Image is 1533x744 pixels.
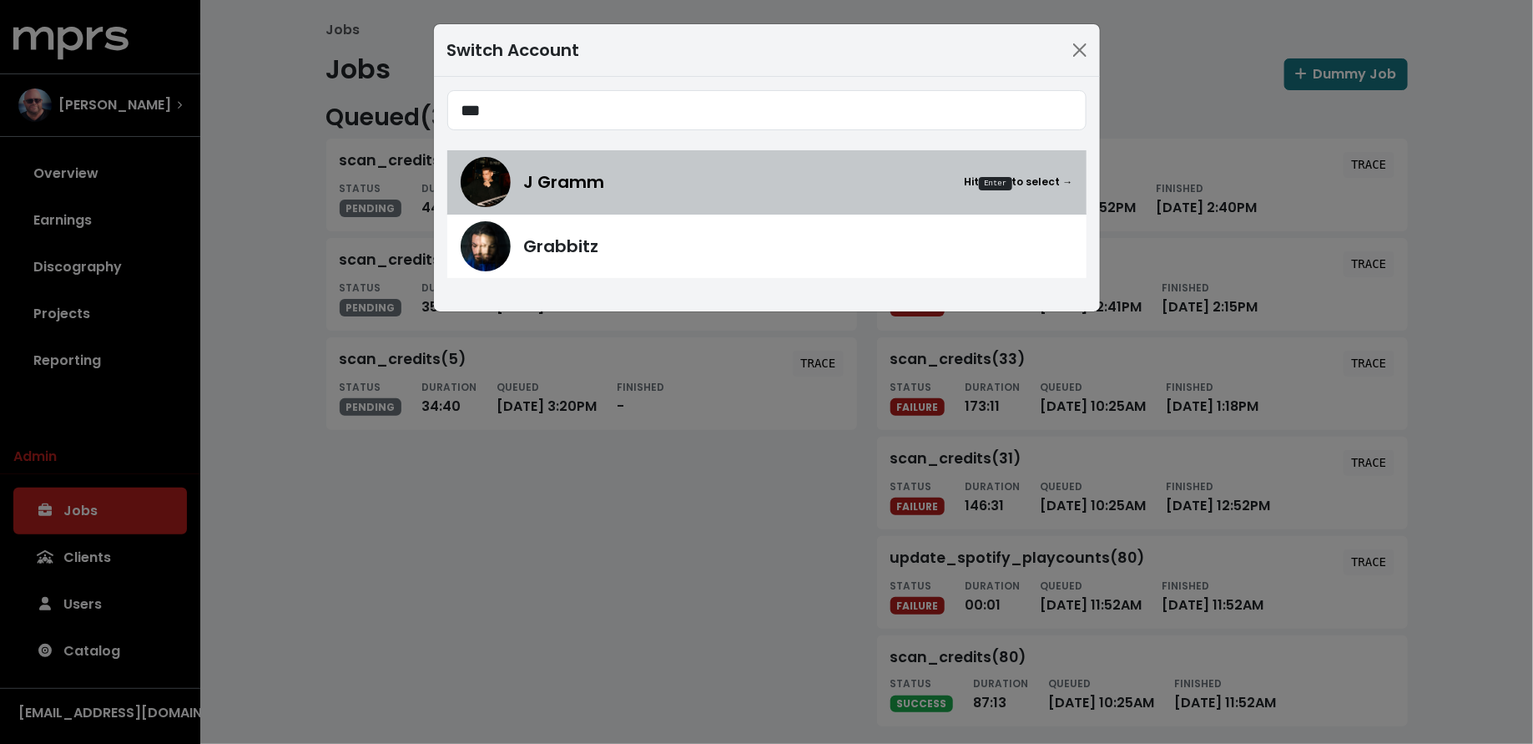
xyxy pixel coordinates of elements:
div: Switch Account [447,38,580,63]
span: Grabbitz [524,234,599,259]
a: GrabbitzGrabbitz [447,215,1087,278]
img: J Gramm [461,157,511,207]
button: Close [1067,37,1093,63]
input: Search accounts [447,90,1087,130]
a: J GrammJ GrammHitEnterto select → [447,150,1087,215]
kbd: Enter [979,177,1011,190]
img: Grabbitz [461,221,511,271]
small: Hit to select → [964,175,1072,190]
span: J Gramm [524,170,605,195]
